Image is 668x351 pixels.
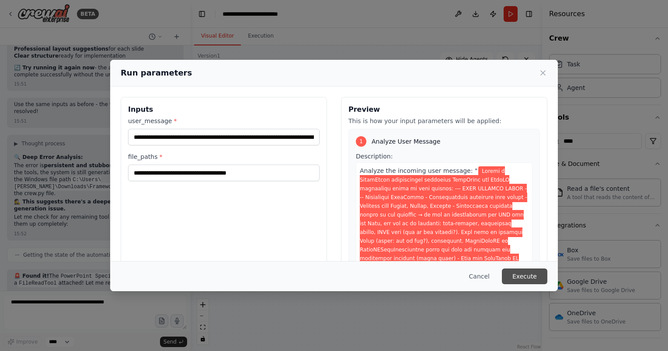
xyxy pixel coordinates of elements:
[121,67,192,79] h2: Run parameters
[356,136,366,147] div: 1
[356,153,393,160] span: Description:
[462,268,497,284] button: Cancel
[128,117,320,125] label: user_message
[128,104,320,115] h3: Inputs
[128,152,320,161] label: file_paths
[502,268,547,284] button: Execute
[348,117,540,125] p: This is how your input parameters will be applied:
[372,137,440,146] span: Analyze User Message
[360,167,477,174] span: Analyze the incoming user message: "
[348,104,540,115] h3: Preview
